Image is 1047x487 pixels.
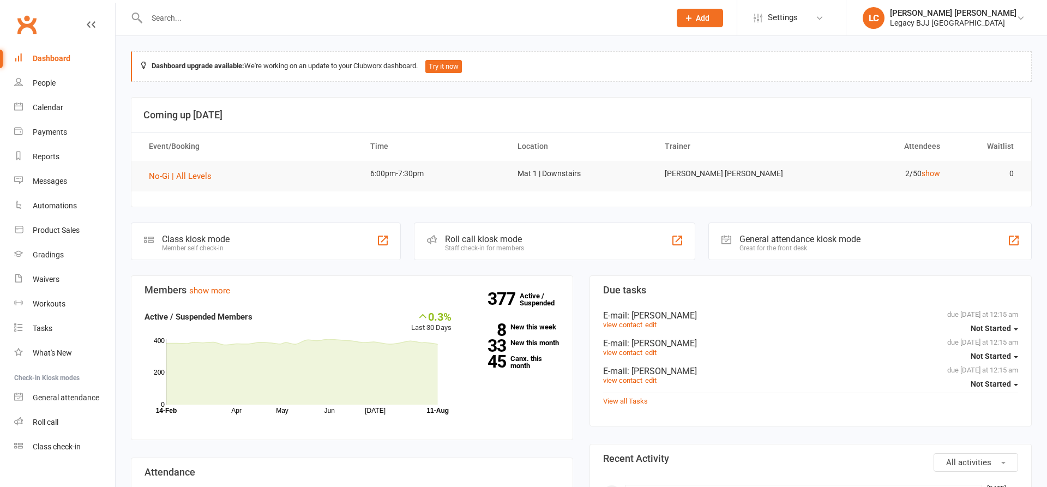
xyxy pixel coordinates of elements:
[890,18,1016,28] div: Legacy BJJ [GEOGRAPHIC_DATA]
[971,352,1011,360] span: Not Started
[696,14,709,22] span: Add
[14,267,115,292] a: Waivers
[33,54,70,63] div: Dashboard
[33,103,63,112] div: Calendar
[189,286,230,296] a: show more
[863,7,884,29] div: LC
[603,453,1018,464] h3: Recent Activity
[33,226,80,235] div: Product Sales
[627,310,697,321] span: : [PERSON_NAME]
[149,171,212,181] span: No-Gi | All Levels
[655,133,802,160] th: Trainer
[739,234,861,244] div: General attendance kiosk mode
[411,310,452,334] div: Last 30 Days
[603,321,642,329] a: view contact
[131,51,1032,82] div: We're working on an update to your Clubworx dashboard.
[508,161,655,187] td: Mat 1 | Downstairs
[768,5,798,30] span: Settings
[603,310,1018,321] div: E-mail
[603,376,642,384] a: view contact
[445,244,524,252] div: Staff check-in for members
[145,285,559,296] h3: Members
[14,120,115,145] a: Payments
[950,161,1024,187] td: 0
[14,410,115,435] a: Roll call
[14,316,115,341] a: Tasks
[149,170,219,183] button: No-Gi | All Levels
[802,161,949,187] td: 2/50
[802,133,949,160] th: Attendees
[946,458,991,467] span: All activities
[33,324,52,333] div: Tasks
[508,133,655,160] th: Location
[971,318,1018,338] button: Not Started
[677,9,723,27] button: Add
[14,95,115,120] a: Calendar
[739,244,861,252] div: Great for the front desk
[145,312,252,322] strong: Active / Suspended Members
[33,152,59,161] div: Reports
[14,386,115,410] a: General attendance kiosk mode
[33,348,72,357] div: What's New
[468,355,559,369] a: 45Canx. this month
[33,201,77,210] div: Automations
[603,348,642,357] a: view contact
[971,324,1011,333] span: Not Started
[33,128,67,136] div: Payments
[950,133,1024,160] th: Waitlist
[33,177,67,185] div: Messages
[162,234,230,244] div: Class kiosk mode
[603,366,1018,376] div: E-mail
[645,321,657,329] a: edit
[603,285,1018,296] h3: Due tasks
[14,243,115,267] a: Gradings
[14,435,115,459] a: Class kiosk mode
[360,133,508,160] th: Time
[14,341,115,365] a: What's New
[143,10,663,26] input: Search...
[934,453,1018,472] button: All activities
[425,60,462,73] button: Try it now
[14,169,115,194] a: Messages
[922,169,940,178] a: show
[152,62,244,70] strong: Dashboard upgrade available:
[33,250,64,259] div: Gradings
[411,310,452,322] div: 0.3%
[14,71,115,95] a: People
[13,11,40,38] a: Clubworx
[33,275,59,284] div: Waivers
[145,467,559,478] h3: Attendance
[468,338,506,354] strong: 33
[33,299,65,308] div: Workouts
[645,376,657,384] a: edit
[162,244,230,252] div: Member self check-in
[890,8,1016,18] div: [PERSON_NAME] [PERSON_NAME]
[971,346,1018,366] button: Not Started
[468,339,559,346] a: 33New this month
[971,380,1011,388] span: Not Started
[520,284,568,315] a: 377Active / Suspended
[488,291,520,307] strong: 377
[627,366,697,376] span: : [PERSON_NAME]
[33,418,58,426] div: Roll call
[445,234,524,244] div: Roll call kiosk mode
[139,133,360,160] th: Event/Booking
[33,79,56,87] div: People
[468,323,559,330] a: 8New this week
[468,322,506,338] strong: 8
[14,145,115,169] a: Reports
[14,46,115,71] a: Dashboard
[360,161,508,187] td: 6:00pm-7:30pm
[468,353,506,370] strong: 45
[14,218,115,243] a: Product Sales
[14,194,115,218] a: Automations
[33,393,99,402] div: General attendance
[143,110,1019,121] h3: Coming up [DATE]
[655,161,802,187] td: [PERSON_NAME] [PERSON_NAME]
[603,338,1018,348] div: E-mail
[971,374,1018,394] button: Not Started
[14,292,115,316] a: Workouts
[603,397,648,405] a: View all Tasks
[627,338,697,348] span: : [PERSON_NAME]
[33,442,81,451] div: Class check-in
